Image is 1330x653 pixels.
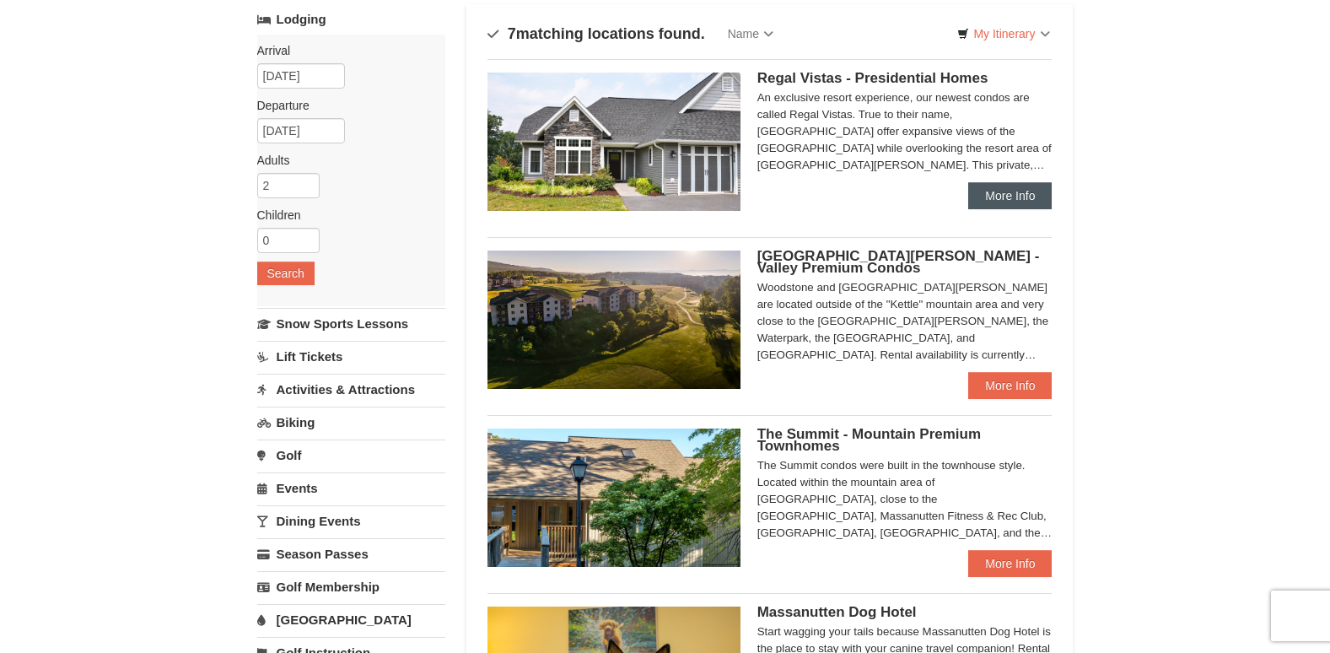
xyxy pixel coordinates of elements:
[757,604,917,620] span: Massanutten Dog Hotel
[968,182,1052,209] a: More Info
[757,279,1053,364] div: Woodstone and [GEOGRAPHIC_DATA][PERSON_NAME] are located outside of the "Kettle" mountain area an...
[757,248,1040,276] span: [GEOGRAPHIC_DATA][PERSON_NAME] - Valley Premium Condos
[257,472,445,504] a: Events
[757,457,1053,542] div: The Summit condos were built in the townhouse style. Located within the mountain area of [GEOGRAP...
[257,4,445,35] a: Lodging
[487,429,740,567] img: 19219034-1-0eee7e00.jpg
[257,538,445,569] a: Season Passes
[257,42,433,59] label: Arrival
[257,604,445,635] a: [GEOGRAPHIC_DATA]
[257,341,445,372] a: Lift Tickets
[257,152,433,169] label: Adults
[487,73,740,211] img: 19218991-1-902409a9.jpg
[946,21,1060,46] a: My Itinerary
[968,372,1052,399] a: More Info
[715,17,786,51] a: Name
[257,440,445,471] a: Golf
[757,426,981,454] span: The Summit - Mountain Premium Townhomes
[257,407,445,438] a: Biking
[257,207,433,224] label: Children
[508,25,516,42] span: 7
[757,89,1053,174] div: An exclusive resort experience, our newest condos are called Regal Vistas. True to their name, [G...
[257,308,445,339] a: Snow Sports Lessons
[487,251,740,389] img: 19219041-4-ec11c166.jpg
[257,374,445,405] a: Activities & Attractions
[257,97,433,114] label: Departure
[257,571,445,602] a: Golf Membership
[257,505,445,537] a: Dining Events
[487,25,705,42] h4: matching locations found.
[968,550,1052,577] a: More Info
[757,70,988,86] span: Regal Vistas - Presidential Homes
[257,262,315,285] button: Search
